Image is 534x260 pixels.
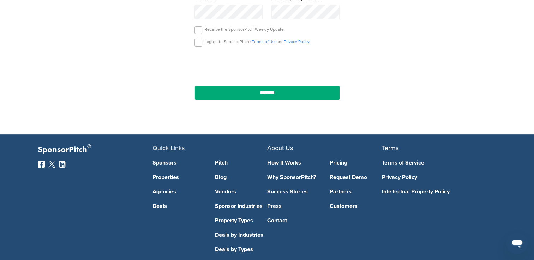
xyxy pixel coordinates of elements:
[267,189,319,194] a: Success Stories
[382,174,486,180] a: Privacy Policy
[215,189,267,194] a: Vendors
[382,144,398,152] span: Terms
[38,145,152,155] p: SponsorPitch
[330,189,382,194] a: Partners
[87,142,91,151] span: ®
[330,203,382,209] a: Customers
[152,174,205,180] a: Properties
[215,160,267,166] a: Pitch
[205,26,284,32] p: Receive the SponsorPitch Weekly Update
[205,39,310,44] p: I agree to SponsorPitch’s and
[267,144,293,152] span: About Us
[382,160,486,166] a: Terms of Service
[382,189,486,194] a: Intellectual Property Policy
[215,232,267,238] a: Deals by Industries
[284,39,310,44] a: Privacy Policy
[330,160,382,166] a: Pricing
[215,218,267,223] a: Property Types
[267,218,319,223] a: Contact
[215,247,267,252] a: Deals by Types
[38,161,45,168] img: Facebook
[227,55,307,75] iframe: reCAPTCHA
[252,39,277,44] a: Terms of Use
[152,203,205,209] a: Deals
[152,144,185,152] span: Quick Links
[267,160,319,166] a: How It Works
[506,232,528,254] iframe: Button to launch messaging window
[215,203,267,209] a: Sponsor Industries
[152,160,205,166] a: Sponsors
[267,174,319,180] a: Why SponsorPitch?
[152,189,205,194] a: Agencies
[215,174,267,180] a: Blog
[330,174,382,180] a: Request Demo
[267,203,319,209] a: Press
[48,161,55,168] img: Twitter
